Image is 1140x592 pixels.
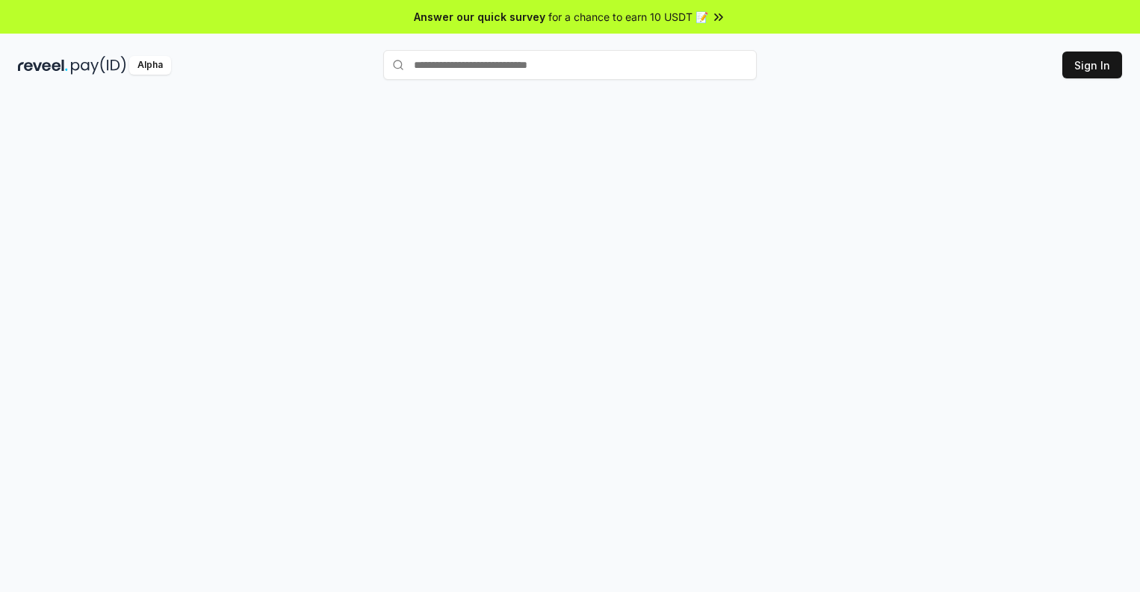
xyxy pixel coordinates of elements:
[548,9,708,25] span: for a chance to earn 10 USDT 📝
[414,9,545,25] span: Answer our quick survey
[18,56,68,75] img: reveel_dark
[1062,52,1122,78] button: Sign In
[129,56,171,75] div: Alpha
[71,56,126,75] img: pay_id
